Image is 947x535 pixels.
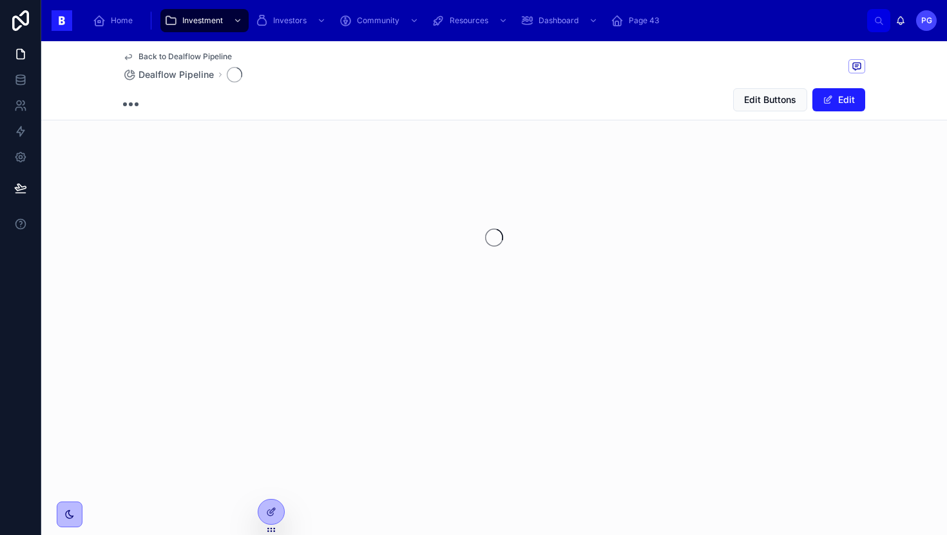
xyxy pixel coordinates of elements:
a: Dashboard [517,9,604,32]
span: Community [357,15,399,26]
a: Home [89,9,142,32]
span: Home [111,15,133,26]
span: Page 43 [629,15,659,26]
span: Resources [450,15,488,26]
span: Edit Buttons [744,93,796,106]
a: Resources [428,9,514,32]
span: Dealflow Pipeline [139,68,214,81]
div: scrollable content [82,6,867,35]
img: App logo [52,10,72,31]
a: Back to Dealflow Pipeline [123,52,232,62]
a: Investment [160,9,249,32]
span: Investment [182,15,223,26]
span: Back to Dealflow Pipeline [139,52,232,62]
button: Edit [812,88,865,111]
a: Community [335,9,425,32]
button: Edit Buttons [733,88,807,111]
a: Investors [251,9,332,32]
span: Investors [273,15,307,26]
a: Page 43 [607,9,668,32]
span: Dashboard [539,15,579,26]
span: PG [921,15,932,26]
a: Dealflow Pipeline [123,68,214,81]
